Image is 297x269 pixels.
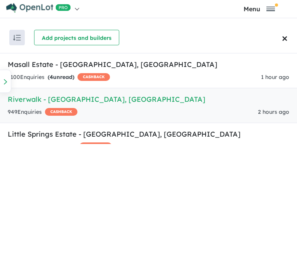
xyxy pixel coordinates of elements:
[45,108,77,116] span: CASHBACK
[8,59,289,70] h5: Masall Estate - [GEOGRAPHIC_DATA] , [GEOGRAPHIC_DATA]
[258,143,289,150] span: 4 hours ago
[50,74,53,81] span: 4
[8,142,112,152] div: 391 Enquir ies
[280,22,297,53] button: Close
[8,73,110,82] div: 1100 Enquir ies
[13,35,21,41] img: sort.svg
[77,73,110,81] span: CASHBACK
[6,3,71,13] img: Openlot PRO Logo White
[46,143,55,150] span: 296
[48,74,74,81] strong: ( unread)
[8,108,77,117] div: 949 Enquir ies
[8,129,289,139] h5: Little Springs Estate - [GEOGRAPHIC_DATA] , [GEOGRAPHIC_DATA]
[34,30,119,45] button: Add projects and builders
[282,28,288,48] span: ×
[8,94,289,105] h5: Riverwalk - [GEOGRAPHIC_DATA] , [GEOGRAPHIC_DATA]
[224,5,295,12] button: Toggle navigation
[261,74,289,81] span: 1 hour ago
[79,142,112,150] span: CASHBACK
[258,108,289,115] span: 2 hours ago
[44,143,76,150] strong: ( unread)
